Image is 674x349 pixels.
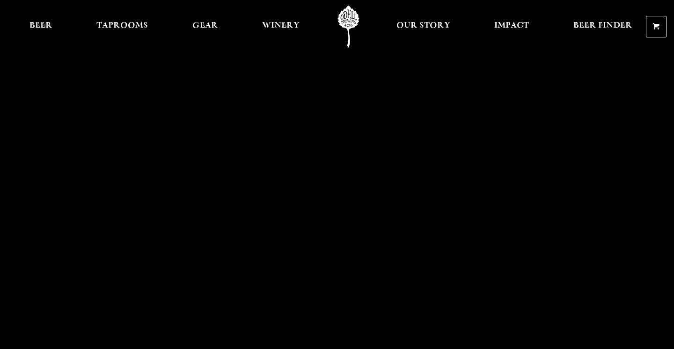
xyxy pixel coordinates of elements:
[494,22,529,29] span: Impact
[262,22,300,29] span: Winery
[331,6,366,48] a: Odell Home
[186,6,224,48] a: Gear
[256,6,306,48] a: Winery
[390,6,456,48] a: Our Story
[567,6,638,48] a: Beer Finder
[96,22,148,29] span: Taprooms
[573,22,632,29] span: Beer Finder
[29,22,52,29] span: Beer
[90,6,154,48] a: Taprooms
[23,6,59,48] a: Beer
[488,6,535,48] a: Impact
[192,22,218,29] span: Gear
[396,22,450,29] span: Our Story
